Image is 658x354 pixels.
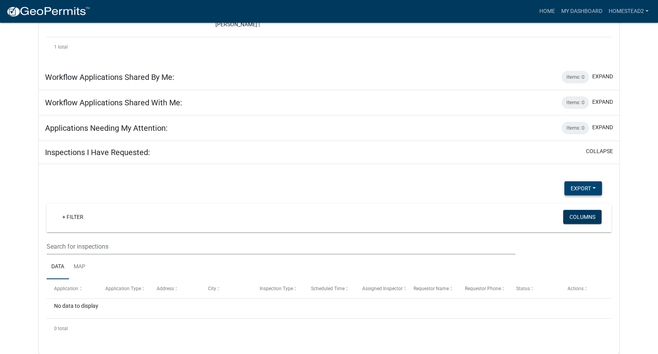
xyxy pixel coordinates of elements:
span: Requestor Phone [465,286,501,291]
span: Temporary Food Service Establishment | Corrie Gatlin | [215,4,274,28]
h5: Applications Needing My Attention: [45,123,168,133]
div: 1 total [47,37,611,57]
input: Search for inspections [47,238,515,255]
datatable-header-cell: Actions [560,279,611,298]
datatable-header-cell: Status [509,279,560,298]
div: Items: 0 [562,71,589,83]
button: expand [592,123,613,132]
span: City [208,286,216,291]
span: Inspection Type [260,286,293,291]
datatable-header-cell: City [201,279,252,298]
datatable-header-cell: Inspection Type [252,279,303,298]
button: Export [564,181,602,195]
h5: Inspections I Have Requested: [45,148,150,157]
a: Homestead2 [606,4,652,19]
span: Address [157,286,174,291]
div: 0 total [47,319,611,338]
a: + Filter [56,210,90,224]
div: Items: 0 [562,122,589,134]
datatable-header-cell: Application Type [98,279,149,298]
a: My Dashboard [558,4,606,19]
span: Application Type [105,286,141,291]
datatable-header-cell: Requestor Phone [457,279,509,298]
span: Status [516,286,530,291]
h5: Workflow Applications Shared By Me: [45,72,174,82]
button: Columns [563,210,602,224]
span: Scheduled Time [311,286,345,291]
span: Application [54,286,78,291]
datatable-header-cell: Application [47,279,98,298]
button: expand [592,98,613,106]
datatable-header-cell: Address [149,279,201,298]
button: collapse [586,147,613,155]
a: Home [536,4,558,19]
datatable-header-cell: Requestor Name [406,279,457,298]
a: Data [47,255,69,280]
a: Map [69,255,90,280]
div: Items: 0 [562,96,589,109]
h5: Workflow Applications Shared With Me: [45,98,182,107]
button: expand [592,72,613,81]
span: Actions [568,286,584,291]
datatable-header-cell: Assigned Inspector [354,279,406,298]
datatable-header-cell: Scheduled Time [303,279,354,298]
span: Assigned Inspector [362,286,403,291]
span: Requestor Name [414,286,449,291]
div: No data to display [47,299,611,318]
